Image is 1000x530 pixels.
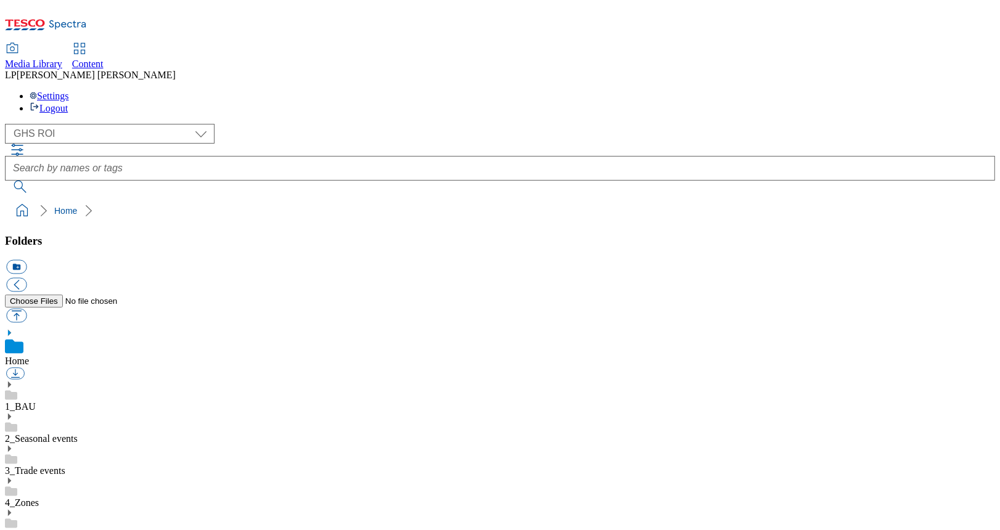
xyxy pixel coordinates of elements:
[5,234,995,248] h3: Folders
[5,356,29,366] a: Home
[5,497,39,508] a: 4_Zones
[5,59,62,69] span: Media Library
[5,70,17,80] span: LP
[17,70,176,80] span: [PERSON_NAME] [PERSON_NAME]
[5,44,62,70] a: Media Library
[5,199,995,222] nav: breadcrumb
[5,433,78,444] a: 2_Seasonal events
[54,206,77,216] a: Home
[5,156,995,181] input: Search by names or tags
[5,465,65,476] a: 3_Trade events
[72,44,104,70] a: Content
[12,201,32,221] a: home
[30,91,69,101] a: Settings
[72,59,104,69] span: Content
[30,103,68,113] a: Logout
[5,401,36,412] a: 1_BAU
